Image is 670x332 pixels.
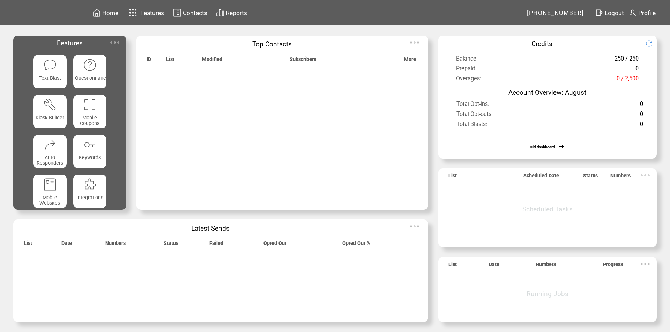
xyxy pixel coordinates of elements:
[61,240,72,250] span: Date
[83,138,97,152] img: keywords.svg
[39,195,60,206] span: Mobile Websites
[173,8,181,17] img: contacts.svg
[628,8,637,17] img: profile.svg
[408,36,422,49] img: ellypsis.svg
[33,55,66,88] a: Text Blast
[215,7,248,18] a: Reports
[33,95,66,128] a: Kiosk Builder
[342,240,371,250] span: Opted Out %
[536,262,556,271] span: Numbers
[36,115,64,121] span: Kiosk Builder
[75,75,106,81] span: Questionnaire
[126,6,165,20] a: Features
[183,9,207,16] span: Contacts
[527,290,568,298] span: Running Jobs
[508,88,586,96] span: Account Overview: August
[522,205,573,213] span: Scheduled Tasks
[646,40,659,47] img: refresh.png
[583,173,598,182] span: Status
[638,9,656,16] span: Profile
[638,257,652,271] img: ellypsis.svg
[615,55,639,66] span: 250 / 250
[527,9,584,16] span: [PHONE_NUMBER]
[456,101,489,111] span: Total Opt-ins:
[43,58,57,72] img: text-blast.svg
[252,40,292,48] span: Top Contacts
[73,55,106,88] a: Questionnaire
[610,173,631,182] span: Numbers
[263,240,286,250] span: Opted Out
[79,155,101,160] span: Keywords
[83,98,97,111] img: coupons.svg
[202,56,222,66] span: Modified
[489,262,499,271] span: Date
[456,111,493,121] span: Total Opt-outs:
[456,65,477,76] span: Prepaid:
[108,36,122,49] img: ellypsis.svg
[43,98,57,111] img: tool%201.svg
[83,178,97,191] img: integrations.svg
[140,9,164,16] span: Features
[640,121,643,131] span: 0
[102,9,118,16] span: Home
[91,7,119,18] a: Home
[209,240,223,250] span: Failed
[448,173,457,182] span: List
[603,262,623,271] span: Progress
[456,75,481,86] span: Overages:
[73,135,106,168] a: Keywords
[105,240,126,250] span: Numbers
[638,168,652,182] img: ellypsis.svg
[92,8,101,17] img: home.svg
[523,173,559,182] span: Scheduled Date
[172,7,208,18] a: Contacts
[635,65,639,76] span: 0
[166,56,174,66] span: List
[33,175,66,208] a: Mobile Websites
[530,145,555,149] a: Old dashboard
[456,121,487,131] span: Total Blasts:
[43,138,57,152] img: auto-responders.svg
[216,8,224,17] img: chart.svg
[448,262,457,271] span: List
[83,58,97,72] img: questionnaire.svg
[191,224,230,232] span: Latest Sends
[595,8,603,17] img: exit.svg
[37,155,63,166] span: Auto Responders
[24,240,32,250] span: List
[164,240,178,250] span: Status
[605,9,624,16] span: Logout
[33,135,66,168] a: Auto Responders
[57,39,83,47] span: Features
[617,75,639,86] span: 0 / 2,500
[594,7,627,18] a: Logout
[456,55,478,66] span: Balance:
[73,175,106,208] a: Integrations
[531,40,552,48] span: Credits
[80,115,99,126] span: Mobile Coupons
[404,56,416,66] span: More
[127,7,139,18] img: features.svg
[226,9,247,16] span: Reports
[76,195,103,200] span: Integrations
[39,75,61,81] span: Text Blast
[290,56,316,66] span: Subscribers
[73,95,106,128] a: Mobile Coupons
[627,7,657,18] a: Profile
[640,111,643,121] span: 0
[408,219,422,233] img: ellypsis.svg
[43,178,57,191] img: mobile-websites.svg
[147,56,151,66] span: ID
[640,101,643,111] span: 0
